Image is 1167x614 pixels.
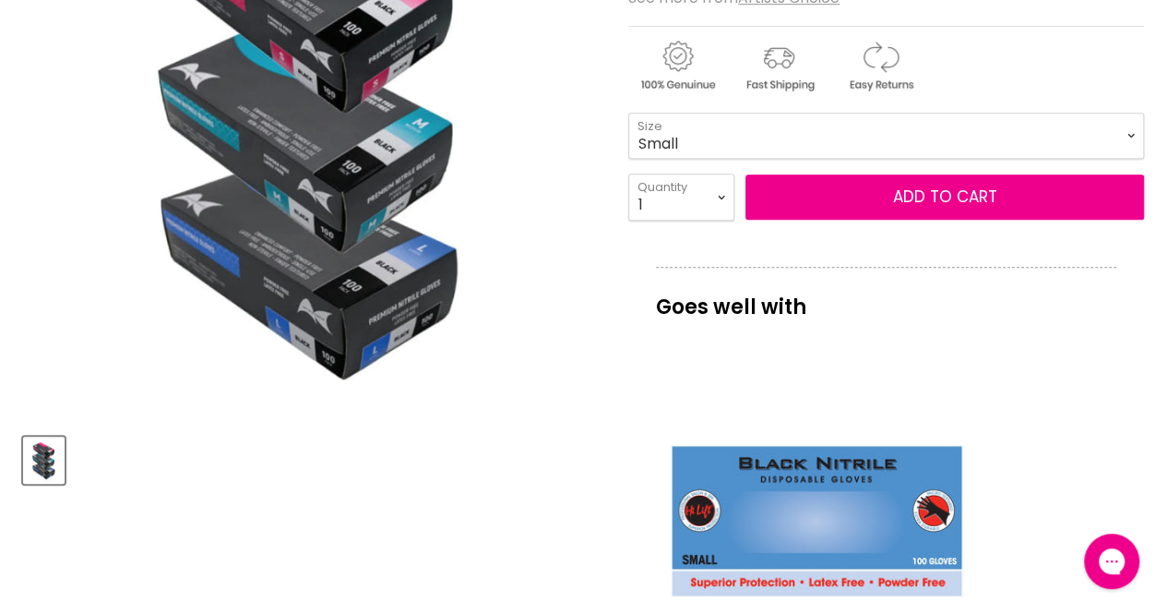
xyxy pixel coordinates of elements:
iframe: Gorgias live chat messenger [1075,527,1149,596]
div: Product thumbnails [20,431,603,484]
p: Goes well with [656,267,1116,328]
button: Add to cart [745,175,1144,221]
img: Artists Choice Premium Black Nitrile Gloves [25,439,63,482]
img: genuine.gif [628,38,726,94]
button: Artists Choice Premium Black Nitrile Gloves [23,437,65,484]
select: Quantity [628,174,734,220]
img: shipping.gif [730,38,828,94]
span: Add to cart [893,186,997,208]
img: returns.gif [831,38,929,94]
